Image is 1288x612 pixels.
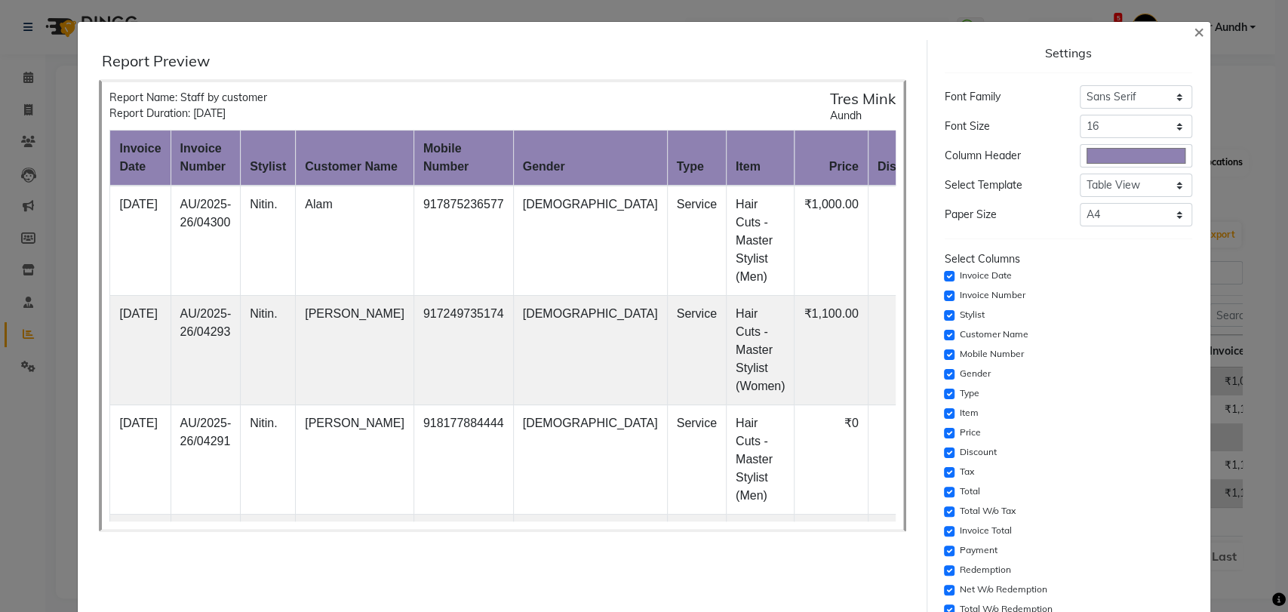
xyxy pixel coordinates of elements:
th: type [667,131,726,186]
div: Report Name: Staff by customer [109,90,267,106]
td: Nitin. [241,405,296,515]
th: gender [513,131,667,186]
td: 917875236577 [413,186,513,296]
td: 917249735174 [413,296,513,405]
td: [DEMOGRAPHIC_DATA] [513,405,667,515]
div: Aundh [830,108,896,124]
td: Service [667,296,726,405]
label: Total [960,484,980,498]
th: customer name [296,131,414,186]
label: Price [960,426,981,439]
label: Net W/o Redemption [960,583,1047,596]
td: ₹0 [795,405,868,515]
td: [PERSON_NAME] [296,296,414,405]
div: Report Duration: [DATE] [109,106,267,121]
td: AU/2025-26/04293 [171,296,241,405]
th: stylist [241,131,296,186]
div: Font Family [933,89,1068,105]
div: Settings [945,46,1192,60]
td: Hair Cuts - Master Stylist (Men) [726,186,795,296]
th: invoice date [110,131,171,186]
div: Select Template [933,177,1068,193]
td: Nitin. [241,296,296,405]
td: [PERSON_NAME] [296,405,414,515]
div: Column Header [933,148,1068,164]
label: Item [960,406,979,420]
label: Invoice Total [960,524,1012,537]
td: Alam [296,186,414,296]
td: ₹0 [868,405,938,515]
h5: Tres Mink [830,90,896,108]
div: Select Columns [945,251,1192,267]
td: Service [667,186,726,296]
label: Total W/o Tax [960,504,1016,518]
th: discount [868,131,938,186]
label: Customer Name [960,328,1028,341]
div: Font Size [933,118,1068,134]
td: Nitin. [241,186,296,296]
label: Gender [960,367,991,380]
label: Stylist [960,308,985,321]
td: AU/2025-26/04300 [171,186,241,296]
div: Report Preview [102,52,915,70]
td: [DEMOGRAPHIC_DATA] [513,186,667,296]
td: ₹1,100.00 [795,296,868,405]
button: Close [1182,10,1216,52]
td: Hair Cuts - Master Stylist (Men) [726,405,795,515]
th: mobile number [413,131,513,186]
td: ₹0 [868,296,938,405]
th: price [795,131,868,186]
label: Redemption [960,563,1011,577]
label: Payment [960,543,998,557]
td: [DATE] [110,405,171,515]
td: [DEMOGRAPHIC_DATA] [513,296,667,405]
span: × [1194,20,1204,42]
td: [DATE] [110,296,171,405]
label: Discount [960,445,997,459]
td: AU/2025-26/04291 [171,405,241,515]
label: Invoice Date [960,269,1012,282]
td: Hair Cuts - Master Stylist (Women) [726,296,795,405]
label: Tax [960,465,974,478]
label: Mobile Number [960,347,1024,361]
td: 918177884444 [413,405,513,515]
td: [DATE] [110,186,171,296]
th: invoice number [171,131,241,186]
td: ₹1,000.00 [795,186,868,296]
label: Type [960,386,979,400]
div: Paper Size [933,207,1068,223]
td: ₹0 [868,186,938,296]
th: item [726,131,795,186]
label: Invoice Number [960,288,1025,302]
td: Service [667,405,726,515]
